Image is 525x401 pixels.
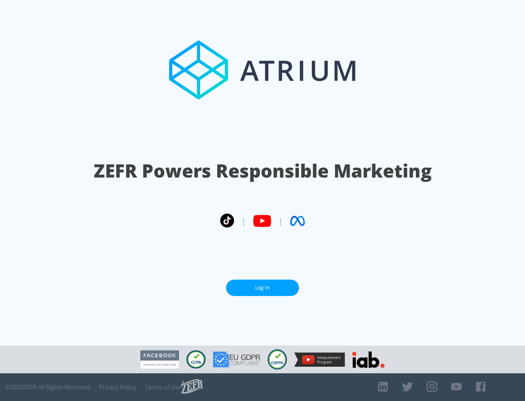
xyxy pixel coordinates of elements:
a: Log In [226,280,299,296]
span: | [279,215,283,226]
img: YouTube Measurement Program [294,353,345,367]
a: Privacy Policy [99,384,136,391]
img: CCPA Compliant [186,350,206,369]
img: Facebook Marketing Partner [140,350,179,369]
img: GDPR Compliant [213,351,260,367]
span: © 2025 ZEFR All Rights Reserved [5,384,90,391]
h1: ZEFR Powers Responsible Marketing [94,158,432,183]
span: | [241,215,246,226]
img: IAB [352,351,385,368]
a: Terms of Use [145,384,181,391]
img: COPPA Compliant [268,349,287,370]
